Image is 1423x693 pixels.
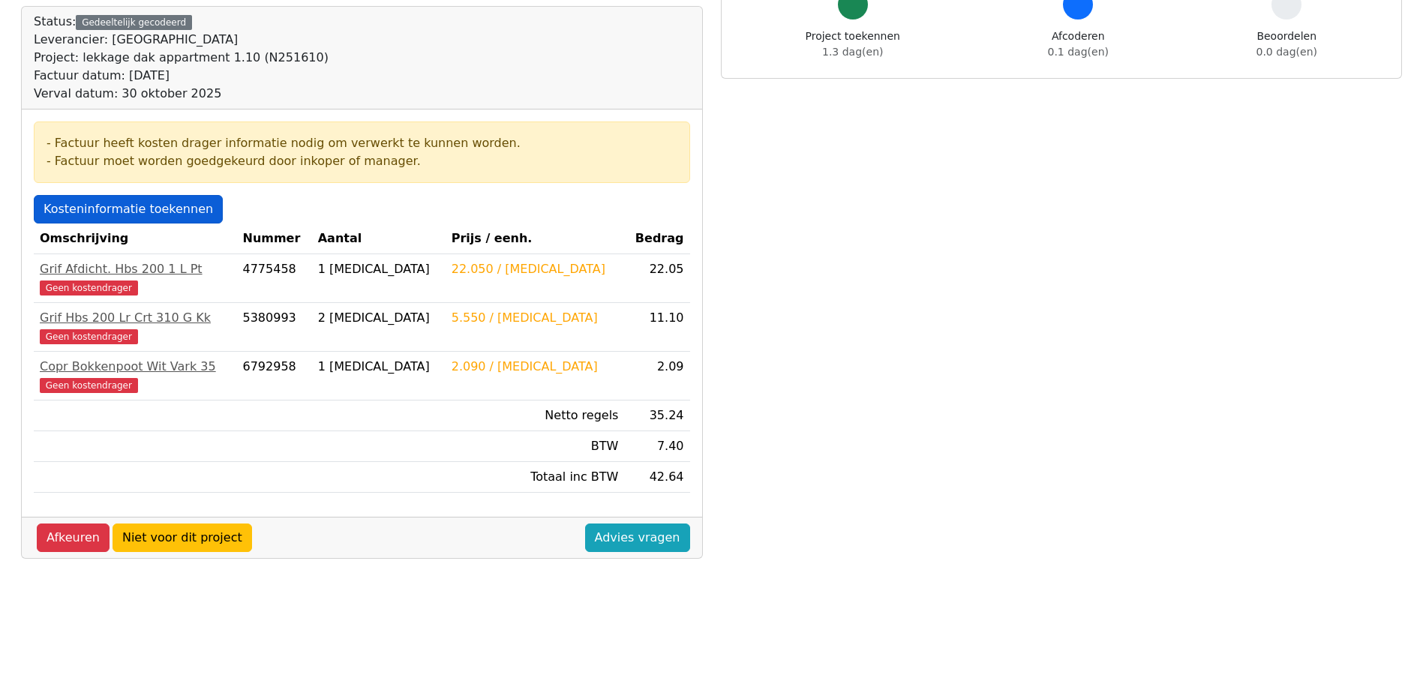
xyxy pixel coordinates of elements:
th: Omschrijving [34,223,236,254]
div: 1 [MEDICAL_DATA] [318,358,440,376]
a: Advies vragen [585,523,690,552]
td: 22.05 [624,254,689,303]
div: Project toekennen [806,28,900,60]
th: Nummer [236,223,311,254]
div: Project: lekkage dak appartment 1.10 (N251610) [34,49,329,67]
div: Leverancier: [GEOGRAPHIC_DATA] [34,31,329,49]
div: Copr Bokkenpoot Wit Vark 35 [40,358,230,376]
td: BTW [446,431,625,462]
div: Grif Afdicht. Hbs 200 1 L Pt [40,260,230,278]
td: Netto regels [446,400,625,431]
a: Grif Afdicht. Hbs 200 1 L PtGeen kostendrager [40,260,230,296]
span: 1.3 dag(en) [822,46,883,58]
td: 6792958 [236,352,311,400]
th: Bedrag [624,223,689,254]
span: Geen kostendrager [40,329,138,344]
td: 11.10 [624,303,689,352]
th: Aantal [312,223,446,254]
td: 4775458 [236,254,311,303]
td: 2.09 [624,352,689,400]
td: Totaal inc BTW [446,462,625,493]
span: Geen kostendrager [40,280,138,295]
span: Geen kostendrager [40,378,138,393]
div: Factuur datum: [DATE] [34,67,329,85]
div: 22.050 / [MEDICAL_DATA] [452,260,619,278]
div: Grif Hbs 200 Lr Crt 310 G Kk [40,309,230,327]
div: 5.550 / [MEDICAL_DATA] [452,309,619,327]
span: 0.0 dag(en) [1256,46,1317,58]
a: Afkeuren [37,523,110,552]
div: Afcoderen [1048,28,1109,60]
div: Gedeeltelijk gecodeerd [76,15,192,30]
span: 0.1 dag(en) [1048,46,1109,58]
a: Kosteninformatie toekennen [34,195,223,223]
th: Prijs / eenh. [446,223,625,254]
div: 1 [MEDICAL_DATA] [318,260,440,278]
div: - Factuur heeft kosten drager informatie nodig om verwerkt te kunnen worden. [47,134,677,152]
div: - Factuur moet worden goedgekeurd door inkoper of manager. [47,152,677,170]
div: Beoordelen [1256,28,1317,60]
a: Grif Hbs 200 Lr Crt 310 G KkGeen kostendrager [40,309,230,345]
div: 2 [MEDICAL_DATA] [318,309,440,327]
td: 42.64 [624,462,689,493]
a: Niet voor dit project [113,523,252,552]
td: 35.24 [624,400,689,431]
a: Copr Bokkenpoot Wit Vark 35Geen kostendrager [40,358,230,394]
td: 7.40 [624,431,689,462]
div: 2.090 / [MEDICAL_DATA] [452,358,619,376]
div: Status: [34,13,329,103]
td: 5380993 [236,303,311,352]
div: Verval datum: 30 oktober 2025 [34,85,329,103]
